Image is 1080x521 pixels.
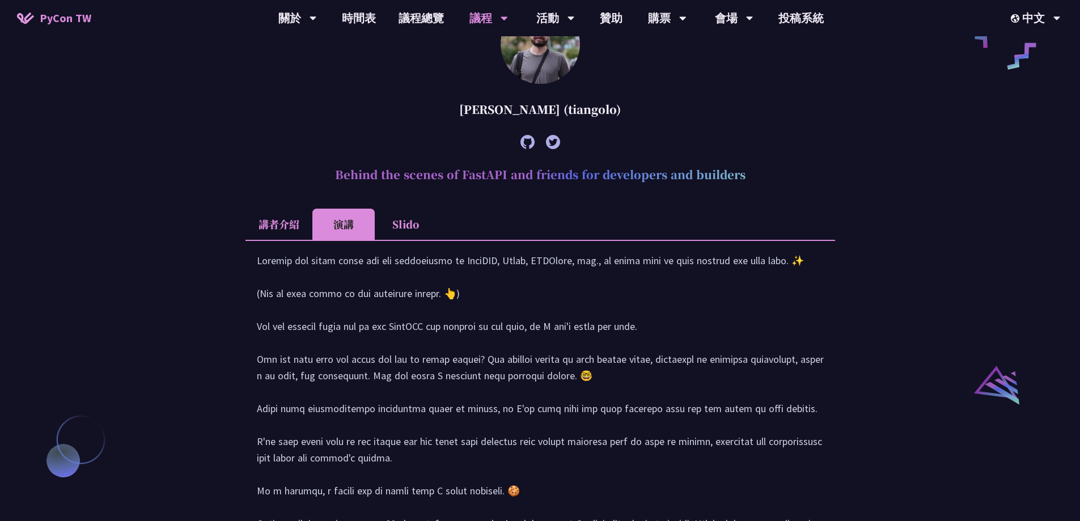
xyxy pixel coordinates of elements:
li: 演講 [312,209,375,240]
div: [PERSON_NAME] (tiangolo) [245,92,835,126]
h2: Behind the scenes of FastAPI and friends for developers and builders [245,158,835,192]
img: Home icon of PyCon TW 2025 [17,12,34,24]
li: Slido [375,209,437,240]
img: Locale Icon [1011,14,1022,23]
img: Sebastián Ramírez (tiangolo) [501,5,580,84]
a: PyCon TW [6,4,103,32]
span: PyCon TW [40,10,91,27]
li: 講者介紹 [245,209,312,240]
